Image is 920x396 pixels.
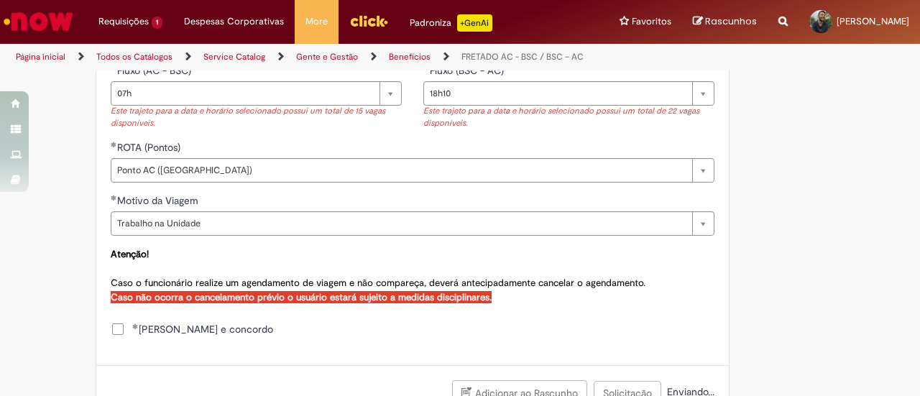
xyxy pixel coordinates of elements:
[1,7,75,36] img: ServiceNow
[461,51,584,63] a: FRETADO AC - BSC / BSC – AC
[98,14,149,29] span: Requisições
[117,194,201,207] span: Motivo da Viagem
[430,82,685,105] span: 18h10
[410,14,492,32] div: Padroniza
[117,82,372,105] span: 07h
[305,14,328,29] span: More
[117,159,685,182] span: Ponto AC ([GEOGRAPHIC_DATA])
[111,248,645,303] span: Caso o funcionário realize um agendamento de viagem e não compareça, deverá antecipadamente cance...
[152,17,162,29] span: 1
[184,14,284,29] span: Despesas Corporativas
[117,64,194,77] span: Fluxo (AC - BSC)
[111,106,402,129] div: Este trajeto para a data e horário selecionado possui um total de 15 vagas disponíveis.
[203,51,265,63] a: Service Catalog
[457,14,492,32] p: +GenAi
[117,141,183,154] span: ROTA (Pontos)
[111,291,492,303] strong: Caso não ocorra o cancelamento prévio o usuário estará sujeito a medidas disciplinares.
[389,51,431,63] a: Benefícios
[423,106,714,129] div: Este trajeto para a data e horário selecionado possui um total de 22 vagas disponíveis.
[705,14,757,28] span: Rascunhos
[349,10,388,32] img: click_logo_yellow_360x200.png
[117,212,685,235] span: Trabalho na Unidade
[837,15,909,27] span: [PERSON_NAME]
[693,15,757,29] a: Rascunhos
[132,322,273,336] span: [PERSON_NAME] e concordo
[96,51,172,63] a: Todos os Catálogos
[16,51,65,63] a: Página inicial
[111,248,149,260] strong: Atenção!
[11,44,602,70] ul: Trilhas de página
[132,323,139,329] span: Obrigatório Preenchido
[111,195,117,201] span: Obrigatório Preenchido
[430,64,507,77] span: Fluxo (BSC - AC)
[632,14,671,29] span: Favoritos
[296,51,358,63] a: Gente e Gestão
[111,142,117,147] span: Obrigatório Preenchido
